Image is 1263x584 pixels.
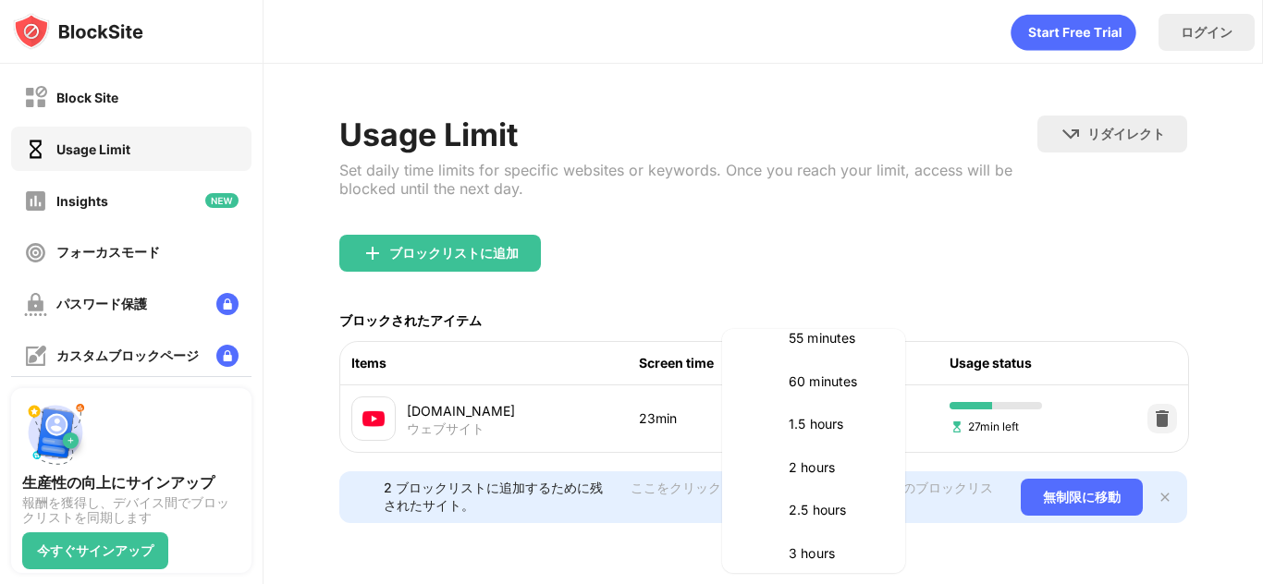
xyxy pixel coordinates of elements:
p: 3 hours [789,543,883,564]
p: 2.5 hours [789,500,883,520]
p: 60 minutes [789,371,883,392]
p: 2 hours [789,457,883,478]
p: 1.5 hours [789,414,883,434]
p: 55 minutes [789,328,883,348]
